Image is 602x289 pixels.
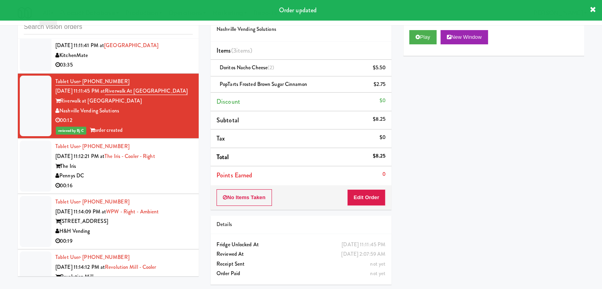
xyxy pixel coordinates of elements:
[220,64,274,71] span: Doritos Nacho Cheese
[279,6,317,15] span: Order updated
[80,253,129,261] span: · [PHONE_NUMBER]
[55,171,193,181] div: Pennys DC
[220,80,307,88] span: PopTarts Frosted Brown Sugar Cinnamon
[347,189,386,206] button: Edit Order
[216,189,272,206] button: No Items Taken
[373,114,386,124] div: $8.25
[55,51,193,61] div: KitchenMate
[104,42,158,49] a: [GEOGRAPHIC_DATA]
[56,127,86,135] span: reviewed by Bj C
[55,263,105,271] span: [DATE] 11:14:12 PM at
[18,74,199,139] li: Tablet User· [PHONE_NUMBER][DATE] 11:11:45 PM atRiverwalk at [GEOGRAPHIC_DATA]Riverwalk at [GEOGR...
[216,259,386,269] div: Receipt Sent
[216,46,252,55] span: Items
[106,208,159,215] a: WPW - Right - Ambient
[216,220,386,230] div: Details
[90,126,123,134] span: order created
[55,143,129,150] a: Tablet User· [PHONE_NUMBER]
[55,198,129,205] a: Tablet User· [PHONE_NUMBER]
[216,152,229,162] span: Total
[341,249,386,259] div: [DATE] 2:07:59 AM
[55,272,193,282] div: Revolution Mill
[216,97,240,106] span: Discount
[55,226,193,236] div: H&H Vending
[268,64,274,71] span: (2)
[80,143,129,150] span: · [PHONE_NUMBER]
[373,63,386,73] div: $5.50
[55,236,193,246] div: 00:19
[55,152,104,160] span: [DATE] 11:12:21 PM at
[441,30,488,44] button: New Window
[380,133,386,143] div: $0
[55,96,193,106] div: Riverwalk at [GEOGRAPHIC_DATA]
[55,181,193,191] div: 00:16
[55,217,193,226] div: [STREET_ADDRESS]
[80,198,129,205] span: · [PHONE_NUMBER]
[373,151,386,161] div: $8.25
[55,42,104,49] span: [DATE] 11:11:41 PM at
[236,46,251,55] ng-pluralize: items
[216,171,252,180] span: Points Earned
[216,27,386,32] h5: Nashville Vending Solutions
[216,116,239,125] span: Subtotal
[55,208,106,215] span: [DATE] 11:14:09 PM at
[370,270,386,277] span: not yet
[55,116,193,125] div: 00:12
[342,240,386,250] div: [DATE] 11:11:45 PM
[216,240,386,250] div: Fridge Unlocked At
[55,60,193,70] div: 03:35
[55,253,129,261] a: Tablet User· [PHONE_NUMBER]
[18,194,199,249] li: Tablet User· [PHONE_NUMBER][DATE] 11:14:09 PM atWPW - Right - Ambient[STREET_ADDRESS]H&H Vending0...
[24,20,193,34] input: Search vision orders
[80,78,129,85] span: · [PHONE_NUMBER]
[55,78,129,86] a: Tablet User· [PHONE_NUMBER]
[18,28,199,73] li: Tablet User· [PHONE_NUMBER][DATE] 11:11:41 PM at[GEOGRAPHIC_DATA]KitchenMate03:35
[55,106,193,116] div: Nashville Vending Solutions
[105,87,188,95] a: Riverwalk at [GEOGRAPHIC_DATA]
[104,152,155,160] a: The Iris - Cooler - Right
[216,134,225,143] span: Tax
[105,263,156,271] a: Revolution Mill - Cooler
[382,169,386,179] div: 0
[370,260,386,268] span: not yet
[374,80,386,89] div: $2.75
[216,249,386,259] div: Reviewed At
[18,139,199,194] li: Tablet User· [PHONE_NUMBER][DATE] 11:12:21 PM atThe Iris - Cooler - RightThe IrisPennys DC00:16
[55,87,105,95] span: [DATE] 11:11:45 PM at
[55,162,193,171] div: The Iris
[380,96,386,106] div: $0
[216,269,386,279] div: Order Paid
[231,46,253,55] span: (3 )
[409,30,437,44] button: Play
